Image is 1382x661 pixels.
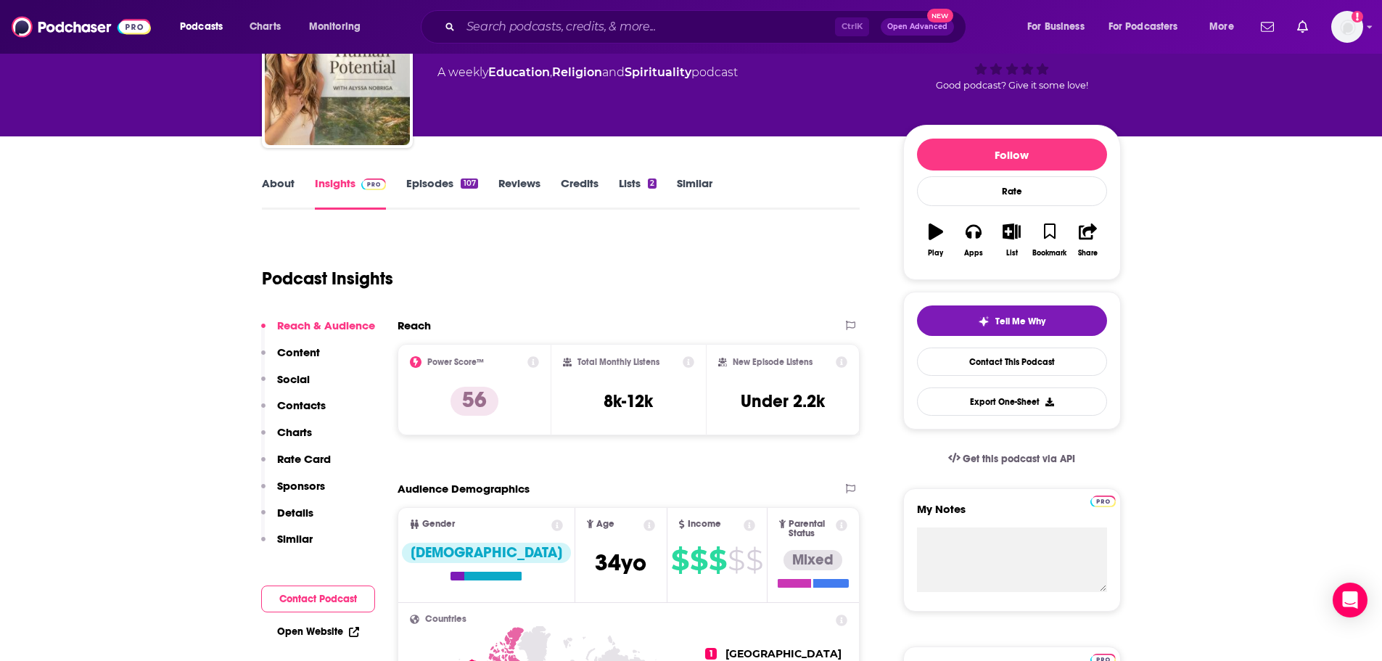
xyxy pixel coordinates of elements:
h2: Power Score™ [427,357,484,367]
button: Follow [917,139,1107,171]
p: Content [277,345,320,359]
span: Good podcast? Give it some love! [936,80,1088,91]
p: Social [277,372,310,386]
a: Pro website [1090,493,1116,507]
a: Get this podcast via API [937,441,1087,477]
button: Show profile menu [1331,11,1363,43]
span: Income [688,520,721,529]
a: Charts [240,15,289,38]
button: open menu [170,15,242,38]
h2: Audience Demographics [398,482,530,496]
a: Open Website [277,625,359,638]
h3: 8k-12k [604,390,653,412]
span: Parental Status [789,520,834,538]
img: tell me why sparkle [978,316,990,327]
span: 1 [705,648,717,660]
span: Get this podcast via API [963,453,1075,465]
button: open menu [1099,15,1199,38]
h2: Total Monthly Listens [577,357,659,367]
input: Search podcasts, credits, & more... [461,15,835,38]
span: [GEOGRAPHIC_DATA] [725,647,842,660]
span: 34 yo [595,549,646,577]
span: and [602,65,625,79]
div: 56Good podcast? Give it some love! [903,10,1121,100]
button: Details [261,506,313,533]
div: A weekly podcast [437,64,738,81]
span: $ [746,549,762,572]
h2: New Episode Listens [733,357,813,367]
img: Podchaser Pro [1090,496,1116,507]
button: Bookmark [1031,214,1069,266]
button: Apps [955,214,992,266]
div: Search podcasts, credits, & more... [435,10,980,44]
span: $ [709,549,726,572]
button: Contact Podcast [261,586,375,612]
span: For Business [1027,17,1085,37]
span: Countries [425,615,466,624]
a: Show notifications dropdown [1255,15,1280,39]
a: Show notifications dropdown [1291,15,1314,39]
button: Reach & Audience [261,319,375,345]
button: Rate Card [261,452,331,479]
span: $ [690,549,707,572]
a: Similar [677,176,712,210]
span: Open Advanced [887,23,947,30]
a: Lists2 [619,176,657,210]
span: Age [596,520,614,529]
img: Podchaser - Follow, Share and Rate Podcasts [12,13,151,41]
a: Religion [552,65,602,79]
h3: Under 2.2k [741,390,825,412]
button: Export One-Sheet [917,387,1107,416]
button: open menu [299,15,379,38]
div: Share [1078,249,1098,258]
button: Charts [261,425,312,452]
button: open menu [1199,15,1252,38]
a: Episodes107 [406,176,477,210]
p: Sponsors [277,479,325,493]
span: Gender [422,520,455,529]
div: Bookmark [1032,249,1066,258]
button: Similar [261,532,313,559]
button: Open AdvancedNew [881,18,954,36]
h1: Podcast Insights [262,268,393,290]
span: More [1209,17,1234,37]
div: [DEMOGRAPHIC_DATA] [402,543,571,563]
button: Social [261,372,310,399]
div: List [1006,249,1018,258]
span: Tell Me Why [995,316,1045,327]
div: Rate [917,176,1107,206]
img: Podchaser Pro [361,178,387,190]
span: , [550,65,552,79]
div: 2 [648,178,657,189]
span: Logged in as gabrielle.gantz [1331,11,1363,43]
div: Apps [964,249,983,258]
span: Charts [250,17,281,37]
div: Mixed [783,550,842,570]
div: Play [928,249,943,258]
a: InsightsPodchaser Pro [315,176,387,210]
p: 56 [451,387,498,416]
p: Reach & Audience [277,319,375,332]
button: Play [917,214,955,266]
span: $ [728,549,744,572]
div: 107 [461,178,477,189]
a: Contact This Podcast [917,348,1107,376]
svg: Add a profile image [1352,11,1363,22]
span: $ [671,549,688,572]
p: Rate Card [277,452,331,466]
a: Spirituality [625,65,691,79]
a: Education [488,65,550,79]
button: Sponsors [261,479,325,506]
h2: Reach [398,319,431,332]
span: Monitoring [309,17,361,37]
button: Content [261,345,320,372]
span: Podcasts [180,17,223,37]
p: Charts [277,425,312,439]
span: For Podcasters [1109,17,1178,37]
a: Reviews [498,176,540,210]
button: Contacts [261,398,326,425]
p: Contacts [277,398,326,412]
img: User Profile [1331,11,1363,43]
button: tell me why sparkleTell Me Why [917,305,1107,336]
